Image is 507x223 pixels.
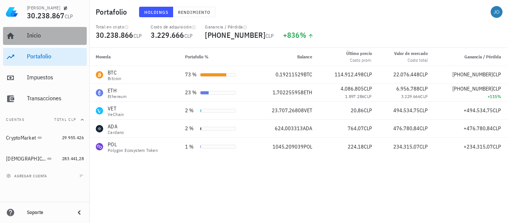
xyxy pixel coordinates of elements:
[493,125,501,132] span: CLP
[4,172,50,180] button: agregar cuenta
[108,76,122,81] div: Bitcoin
[27,74,84,81] div: Impuestos
[273,89,304,96] span: 1,702255958
[108,105,124,112] div: VET
[464,143,493,150] span: +234.315,07
[275,125,303,132] span: 624,003313
[273,143,304,150] span: 1045,209039
[108,94,126,99] div: Ethereum
[54,117,76,122] span: Total CLP
[3,90,87,108] a: Transacciones
[304,143,312,150] span: POL
[393,107,420,114] span: 494.534,75
[464,107,493,114] span: +494.534,75
[346,57,372,64] div: Costo prom.
[3,129,87,147] a: CryptoMarket 29.955.426
[434,48,507,66] th: Ganancia / Pérdida: Sin ordenar. Pulse para ordenar de forma ascendente.
[464,125,493,132] span: +476.780,84
[151,24,196,30] div: Costo de adquisición
[139,7,173,17] button: Holdings
[108,141,158,148] div: POL
[283,31,314,39] div: +836
[96,24,142,30] div: Total en cripto
[304,71,312,78] span: BTC
[185,107,197,114] div: 2 %
[205,24,274,30] div: Ganancia / Pérdida
[179,48,255,66] th: Portafolio %: Sin ordenar. Pulse para ordenar de forma ascendente.
[420,94,428,99] span: CLP
[346,50,372,57] div: Último precio
[108,130,124,135] div: Cardano
[276,71,304,78] span: 0,19211529
[3,48,87,66] a: Portafolio
[65,13,73,20] span: CLP
[27,5,60,11] div: [PERSON_NAME]
[348,143,364,150] span: 224,18
[464,54,501,59] span: Ganancia / Pérdida
[27,210,69,216] div: Soporte
[96,71,103,79] div: BTC-icon
[185,71,197,79] div: 73 %
[6,156,46,162] div: [DEMOGRAPHIC_DATA]
[420,143,428,150] span: CLP
[394,57,428,64] div: Costo total
[151,30,184,40] span: 3.229.666
[493,143,501,150] span: CLP
[420,125,428,132] span: CLP
[493,107,501,114] span: CLP
[3,111,87,129] button: CuentasTotal CLP
[401,94,421,99] span: 3.229.666
[297,54,312,59] span: Balance
[96,6,130,18] h1: Portafolio
[62,156,84,161] span: 283.441,28
[8,174,47,178] span: agregar cuenta
[420,85,428,92] span: CLP
[493,71,501,78] span: CLP
[108,87,126,94] div: ETH
[133,33,142,39] span: CLP
[173,7,215,17] button: Rendimiento
[393,143,420,150] span: 234.315,07
[96,30,133,40] span: 30.238.866
[96,125,103,132] div: ADA-icon
[96,143,103,150] div: POL-icon
[255,48,318,66] th: Balance: Sin ordenar. Pulse para ordenar de forma ascendente.
[272,107,304,114] span: 23.707,26808
[304,89,312,96] span: ETH
[27,53,84,60] div: Portafolio
[3,150,87,168] a: [DEMOGRAPHIC_DATA] 283.441,28
[394,50,428,57] div: Valor de mercado
[493,85,501,92] span: CLP
[393,125,420,132] span: 476.780,84
[393,71,420,78] span: 22.076.448
[304,107,312,114] span: VET
[364,71,372,78] span: CLP
[497,94,501,99] span: %
[420,71,428,78] span: CLP
[3,27,87,45] a: Inicio
[396,85,420,92] span: 6.956.788
[108,148,158,153] div: Polygon Ecosystem Token
[108,112,124,117] div: VeChain
[265,33,274,39] span: CLP
[90,48,179,66] th: Moneda
[185,54,209,59] span: Portafolio %
[364,143,372,150] span: CLP
[178,9,211,15] span: Rendimiento
[185,125,197,132] div: 2 %
[351,107,364,114] span: 20,86
[491,6,503,18] div: avatar
[364,94,372,99] span: CLP
[3,69,87,87] a: Impuestos
[144,9,169,15] span: Holdings
[6,135,36,141] div: CryptoMarket
[108,123,124,130] div: ADA
[303,125,312,132] span: ADA
[452,71,493,78] span: [PHONE_NUMBER]
[300,30,306,40] span: %
[440,93,501,100] div: +115
[364,85,372,92] span: CLP
[185,89,197,97] div: 23 %
[96,89,103,97] div: ETH-icon
[452,85,493,92] span: [PHONE_NUMBER]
